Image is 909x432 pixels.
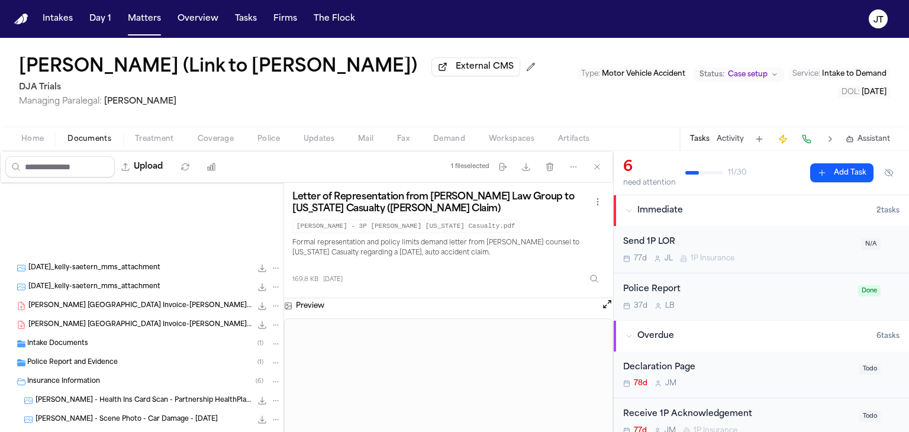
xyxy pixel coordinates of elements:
span: Updates [304,134,334,144]
span: [DATE] [323,275,343,284]
button: Change status from Case setup [694,67,784,82]
button: Tasks [690,134,710,144]
span: 78d [634,379,647,388]
span: Demand [433,134,465,144]
button: Intakes [38,8,78,30]
div: Open task: Police Report [614,273,909,320]
span: J L [665,254,673,263]
span: Assistant [858,134,890,144]
div: need attention [623,178,676,188]
button: Edit Type: Motor Vehicle Accident [578,68,689,80]
span: 37d [634,301,647,311]
span: [PERSON_NAME] [GEOGRAPHIC_DATA] Invoice-[PERSON_NAME].pdf [28,301,252,311]
p: Formal representation and policy limits demand letter from [PERSON_NAME] counsel to [US_STATE] Ca... [292,238,605,259]
button: Add Task [751,131,768,147]
button: Overview [173,8,223,30]
button: Open preview [601,298,613,314]
img: Finch Logo [14,14,28,25]
div: Declaration Page [623,361,852,375]
span: J M [665,379,676,388]
span: L B [665,301,675,311]
button: Assistant [846,134,890,144]
h2: DJA Trials [19,80,540,95]
h3: Preview [296,301,324,311]
button: Tasks [230,8,262,30]
div: Receive 1P Acknowledgement [623,408,852,421]
button: Open preview [601,298,613,310]
span: DOL : [842,89,860,96]
span: ( 6 ) [256,378,263,385]
span: [PERSON_NAME] - Health Ins Card Scan - Partnership HealthPlan of [US_STATE] - Undated [36,396,252,406]
span: Done [858,285,881,296]
span: Police Report and Evidence [27,358,118,368]
text: JT [873,16,884,24]
div: 1 file selected [451,163,489,170]
span: ( 1 ) [257,340,263,347]
span: Overdue [637,330,674,342]
span: Home [21,134,44,144]
span: Motor Vehicle Accident [602,70,685,78]
button: Create Immediate Task [775,131,791,147]
button: Inspect [584,268,605,289]
button: Edit matter name [19,57,417,78]
span: 77d [634,254,647,263]
input: Search files [5,156,115,178]
button: Matters [123,8,166,30]
button: Upload [115,156,170,178]
span: 1P Insurance [691,254,734,263]
button: Edit Service: Intake to Demand [789,68,890,80]
span: 169.8 KB [292,275,318,284]
span: Case setup [728,70,768,79]
span: [DATE]_kelly-saetern_mms_attachment [28,263,160,273]
button: The Flock [309,8,360,30]
button: Firms [269,8,302,30]
span: Documents [67,134,111,144]
span: Intake Documents [27,339,88,349]
span: 11 / 30 [728,168,746,178]
div: Send 1P LOR [623,236,855,249]
span: [DATE]_kelly-saetern_mms_attachment [28,282,160,292]
span: 6 task s [876,331,900,341]
span: [DATE] [862,89,887,96]
button: Download 2025-07-25_kelly-saetern_mms_attachment [256,262,268,274]
span: N/A [862,238,881,250]
span: Todo [859,363,881,375]
button: Hide completed tasks (⌘⇧H) [878,163,900,182]
div: Open task: Declaration Page [614,352,909,399]
button: Day 1 [85,8,116,30]
button: Immediate2tasks [614,195,909,226]
span: Insurance Information [27,377,100,387]
div: Police Report [623,283,851,296]
button: Download K. Saetern - Scene Photo - Car Damage - 7.25.25 [256,414,268,425]
span: [PERSON_NAME] - Scene Photo - Car Damage - [DATE] [36,415,218,425]
h3: Letter of Representation from [PERSON_NAME] Law Group to [US_STATE] Casualty ([PERSON_NAME] Claim) [292,191,591,215]
span: Workspaces [489,134,534,144]
span: Immediate [637,205,683,217]
button: Download Sutter Roseville Medical Center Invoice-K.Saetern.pdf [256,319,268,331]
h1: [PERSON_NAME] (Link to [PERSON_NAME]) [19,57,417,78]
span: [PERSON_NAME] [GEOGRAPHIC_DATA] Invoice-[PERSON_NAME].pdf [28,320,252,330]
button: Overdue6tasks [614,321,909,352]
span: Type : [581,70,600,78]
span: 2 task s [876,206,900,215]
span: Mail [358,134,373,144]
span: Intake to Demand [822,70,887,78]
span: [PERSON_NAME] [104,97,176,106]
span: Service : [792,70,820,78]
span: Treatment [135,134,174,144]
span: Coverage [198,134,234,144]
span: ( 1 ) [257,359,263,366]
span: External CMS [456,61,514,73]
span: Managing Paralegal: [19,97,102,106]
a: Home [14,14,28,25]
span: Fax [397,134,410,144]
button: Download 2025-07-25_kelly-saetern_mms_attachment [256,281,268,293]
span: Police [257,134,280,144]
button: Edit DOL: 2025-07-19 [838,86,890,98]
span: Todo [859,411,881,422]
